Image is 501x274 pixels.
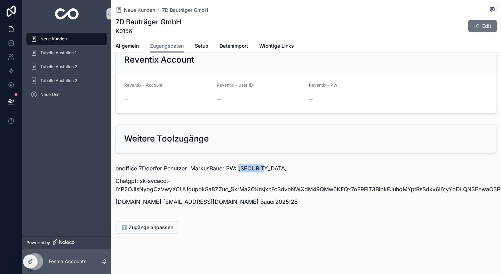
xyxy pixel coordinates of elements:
a: Setup [195,40,208,54]
a: Allgemein [116,40,139,54]
a: Wichtige Links [259,40,294,54]
span: K0156 [116,27,181,35]
a: Zugangsdaten [150,40,184,53]
p: onoffice 7Doerfer Benutzer: MarkusBauer PW: [SECURITY_DATA] [116,164,497,172]
span: ⬆️ Zugänge anpassen [121,224,173,231]
span: Allgemein [116,42,139,49]
span: Zugangsdaten [150,42,184,49]
a: Tabelle Ausfüllen 3 [26,74,107,87]
button: Edit [468,20,497,32]
span: Neue User [40,92,61,97]
span: Reventix - Account [124,82,162,88]
p: [DOMAIN_NAME] [EMAIL_ADDRESS][DOMAIN_NAME] Bauer2025!25 [116,198,497,206]
span: -- [124,96,128,103]
img: App logo [55,8,79,19]
a: Powered by [22,236,111,249]
span: Setup [195,42,208,49]
p: Fesma Accounts [49,258,86,265]
h1: 7D Bauträger GmbH [116,17,181,27]
span: Tabelle Ausfüllen 2 [40,64,77,70]
span: Wichtige Links [259,42,294,49]
span: Reventix - PW [309,82,337,88]
span: Tabelle Ausfüllen 1 [40,50,77,56]
h2: Reventix Account [124,54,194,65]
a: Tabelle Ausfüllen 1 [26,47,107,59]
span: Neue Kunden [40,36,67,42]
a: Neue Kunden [26,33,107,45]
button: ⬆️ Zugänge anpassen [116,221,179,234]
a: Datenimport [220,40,248,54]
span: Reventix - User ID [217,82,253,88]
a: Neue Kunden [116,7,155,14]
span: Neue Kunden [124,7,155,14]
span: Powered by [26,240,50,245]
h2: Weitere Toolzugänge [124,133,209,144]
span: -- [217,96,221,103]
a: 7D Bauträger GmbH [162,7,208,14]
span: -- [309,96,313,103]
span: Datenimport [220,42,248,49]
span: Tabelle Ausfüllen 3 [40,78,77,83]
a: Neue User [26,88,107,101]
div: scrollable content [22,28,111,110]
a: Tabelle Ausfüllen 2 [26,61,107,73]
p: Chatgpt: sk-svcacct-lYP2OJisNyogCzVwyXCUUguppkSa8ZZuc_SxrMa2CKrsjxnFcSdvbNWXdM49QMw6KFQx7oF9FIT3B... [116,177,497,193]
